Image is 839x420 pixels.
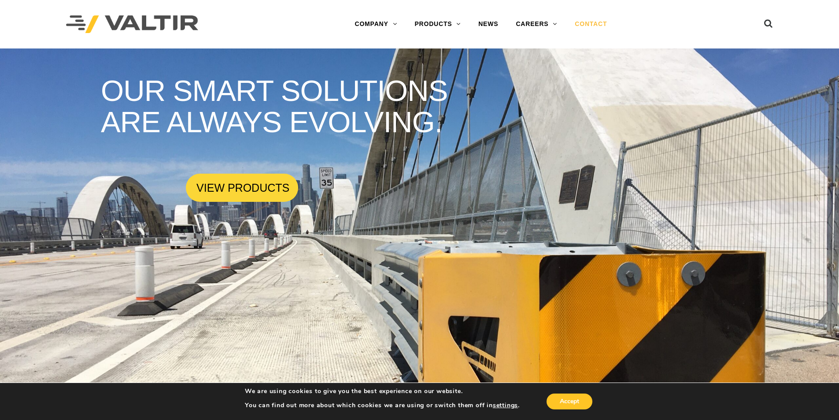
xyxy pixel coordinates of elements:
[493,401,518,409] button: settings
[101,75,480,139] rs-layer: OUR SMART SOLUTIONS ARE ALWAYS EVOLVING.
[547,394,592,409] button: Accept
[245,401,520,409] p: You can find out more about which cookies we are using or switch them off in .
[186,174,298,202] a: VIEW PRODUCTS
[566,15,616,33] a: CONTACT
[469,15,507,33] a: NEWS
[245,387,520,395] p: We are using cookies to give you the best experience on our website.
[346,15,406,33] a: COMPANY
[507,15,566,33] a: CAREERS
[406,15,469,33] a: PRODUCTS
[66,15,198,33] img: Valtir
